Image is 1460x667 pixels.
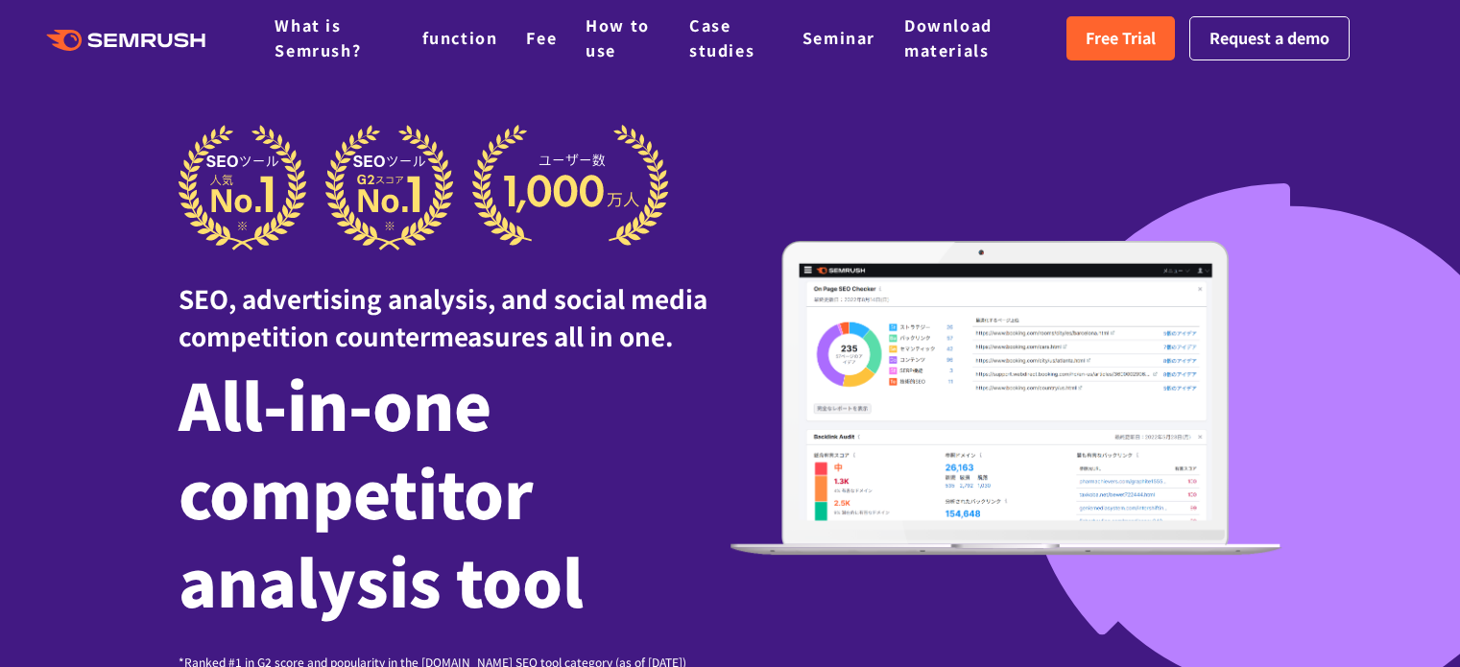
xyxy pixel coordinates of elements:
a: Seminar [802,26,875,49]
a: What is Semrush? [275,13,361,61]
a: function [422,26,498,49]
font: competitor analysis tool [179,445,584,626]
font: Free Trial [1086,26,1156,49]
font: All-in-one [179,357,491,449]
a: Free Trial [1066,16,1175,60]
a: Case studies [689,13,754,61]
a: Fee [526,26,557,49]
a: Download materials [904,13,993,61]
a: How to use [586,13,650,61]
a: Request a demo [1189,16,1350,60]
font: Request a demo [1209,26,1329,49]
font: SEO, advertising analysis, and social media competition countermeasures all in one. [179,280,707,353]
